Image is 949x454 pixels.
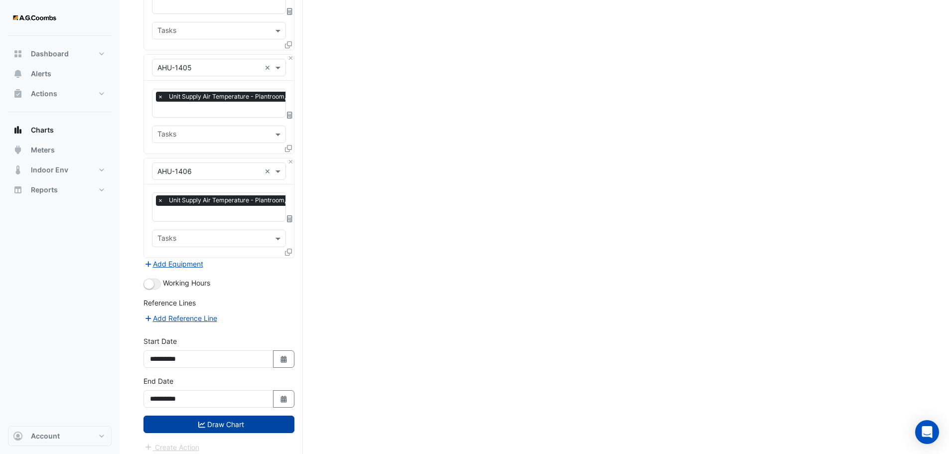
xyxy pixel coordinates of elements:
button: Add Equipment [143,258,204,270]
button: Meters [8,140,112,160]
button: Add Reference Line [143,312,218,324]
label: Reference Lines [143,298,196,308]
div: Tasks [156,233,176,246]
button: Account [8,426,112,446]
app-icon: Indoor Env [13,165,23,175]
div: Tasks [156,129,176,142]
span: Unit Supply Air Temperature - Plantroom, Podium Rise East [166,92,339,102]
button: Alerts [8,64,112,84]
button: Dashboard [8,44,112,64]
span: Clone Favourites and Tasks from this Equipment to other Equipment [285,144,292,152]
button: Close [287,55,294,61]
span: Indoor Env [31,165,68,175]
span: Unit Supply Air Temperature - Plantroom, Podium Rise West [166,195,341,205]
span: Choose Function [285,7,294,15]
app-icon: Reports [13,185,23,195]
label: End Date [143,376,173,386]
span: × [156,195,165,205]
span: Clear [265,166,273,176]
span: Working Hours [163,279,210,287]
app-icon: Charts [13,125,23,135]
app-escalated-ticket-create-button: Please draw the charts first [143,442,200,451]
span: Clone Favourites and Tasks from this Equipment to other Equipment [285,40,292,49]
button: Reports [8,180,112,200]
fa-icon: Select Date [279,395,288,403]
span: × [156,92,165,102]
button: Indoor Env [8,160,112,180]
label: Start Date [143,336,177,346]
span: Alerts [31,69,51,79]
img: Company Logo [12,8,57,28]
button: Draw Chart [143,416,294,433]
span: Choose Function [285,215,294,223]
div: Tasks [156,25,176,38]
span: Dashboard [31,49,69,59]
span: Reports [31,185,58,195]
span: Clone Favourites and Tasks from this Equipment to other Equipment [285,248,292,257]
app-icon: Dashboard [13,49,23,59]
button: Actions [8,84,112,104]
button: Close [287,158,294,165]
app-icon: Alerts [13,69,23,79]
span: Choose Function [285,111,294,119]
span: Actions [31,89,57,99]
span: Account [31,431,60,441]
span: Charts [31,125,54,135]
button: Charts [8,120,112,140]
span: Clear [265,62,273,73]
span: Meters [31,145,55,155]
div: Open Intercom Messenger [915,420,939,444]
fa-icon: Select Date [279,355,288,363]
app-icon: Meters [13,145,23,155]
app-icon: Actions [13,89,23,99]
